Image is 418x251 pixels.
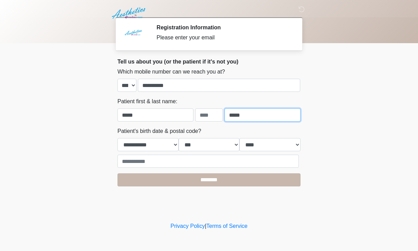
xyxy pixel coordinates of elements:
[117,127,201,135] label: Patient's birth date & postal code?
[156,24,290,31] h2: Registration Information
[123,24,143,45] img: Agent Avatar
[117,68,225,76] label: Which mobile number can we reach you at?
[117,58,301,65] h2: Tell us about you (or the patient if it's not you)
[156,33,290,42] div: Please enter your email
[205,223,206,229] a: |
[117,97,177,106] label: Patient first & last name:
[171,223,205,229] a: Privacy Policy
[206,223,247,229] a: Terms of Service
[111,5,148,21] img: Aesthetics by Emediate Cure Logo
